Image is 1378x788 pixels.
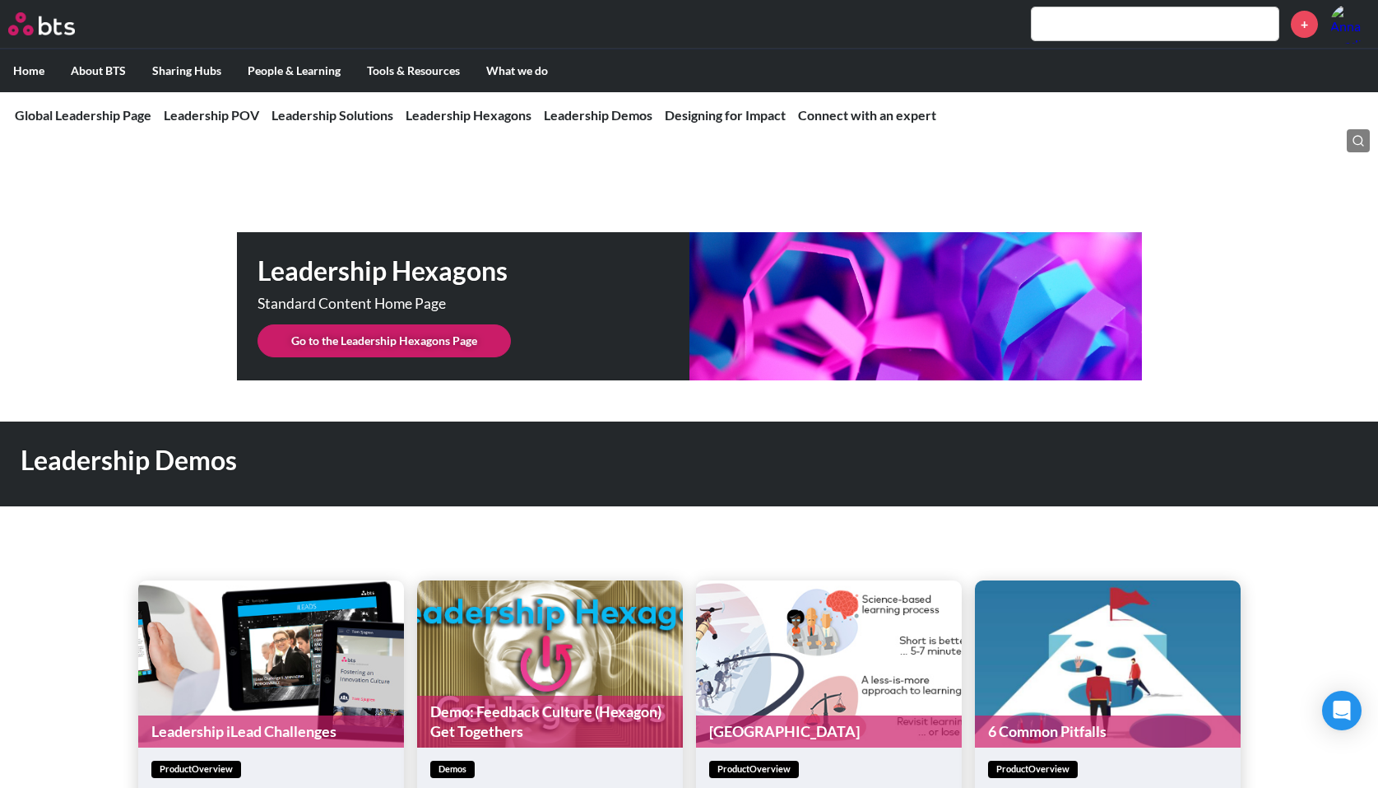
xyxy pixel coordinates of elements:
a: Global Leadership Page [15,107,151,123]
a: Connect with an expert [798,107,936,123]
label: People & Learning [234,49,354,92]
p: Standard Content Home Page [258,296,603,311]
a: Leadership iLead Challenges [138,716,404,748]
img: BTS Logo [8,12,75,35]
a: Leadership Solutions [271,107,393,123]
h1: Leadership Demos [21,442,956,479]
img: Anna Sandberg [1330,4,1370,44]
label: Sharing Hubs [139,49,234,92]
a: Leadership POV [164,107,259,123]
h1: Leadership Hexagons [258,253,689,290]
span: productOverview [709,761,799,778]
a: 6 Common Pitfalls [975,716,1241,748]
a: Go home [8,12,105,35]
label: About BTS [58,49,139,92]
a: Leadership Hexagons [406,107,531,123]
a: Designing for Impact [665,107,786,123]
a: [GEOGRAPHIC_DATA] [696,716,962,748]
label: What we do [473,49,561,92]
a: Go to the Leadership Hexagons Page [258,324,511,357]
label: Tools & Resources [354,49,473,92]
a: Profile [1330,4,1370,44]
div: Open Intercom Messenger [1322,691,1362,730]
a: Demo: Feedback Culture (Hexagon) Get Togethers [417,696,683,748]
a: + [1291,11,1318,38]
span: productOverview [988,761,1078,778]
span: productOverview [151,761,241,778]
a: Leadership Demos [544,107,652,123]
span: demos [430,761,475,778]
